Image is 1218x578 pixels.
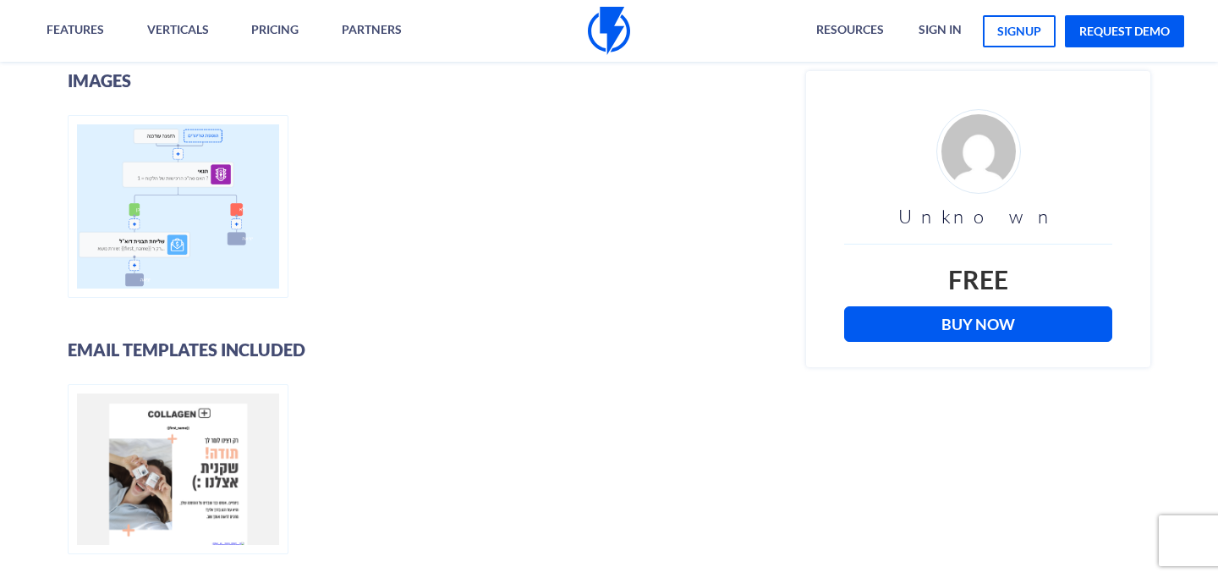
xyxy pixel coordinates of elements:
[844,306,1112,342] a: Buy Now
[1065,15,1184,47] a: request demo
[68,340,781,359] h3: Email Templates Included
[844,261,1112,298] div: Free
[68,71,781,90] h3: images
[983,15,1056,47] a: signup
[844,206,1112,227] h3: Unknown
[936,109,1021,194] img: d4fe36f24926ae2e6254bfc5557d6d03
